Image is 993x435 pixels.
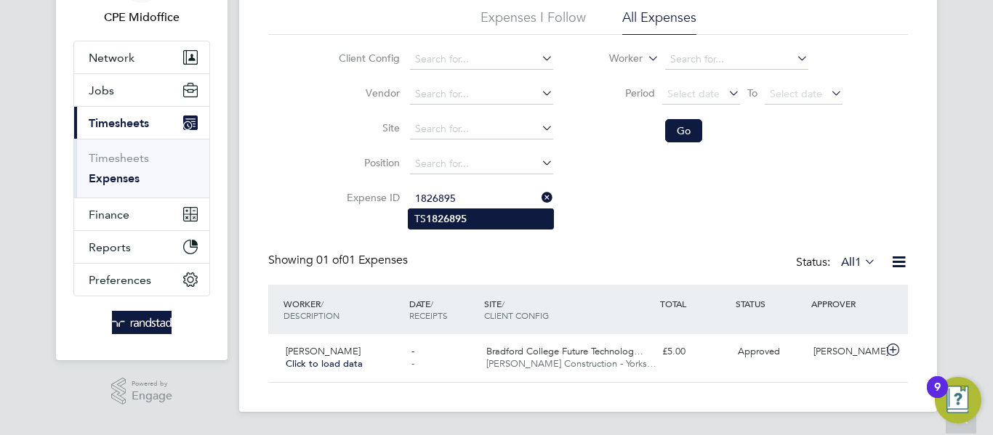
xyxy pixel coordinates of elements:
span: - [411,345,414,357]
span: / [502,298,504,309]
span: Bradford College Future Technolog… [486,345,643,357]
span: Engage [132,390,172,402]
label: Site [334,121,400,134]
span: - [411,357,414,370]
span: / [430,298,433,309]
span: 1 [855,255,861,269]
div: STATUS [732,290,808,317]
span: Approved [738,345,780,357]
a: Expenses [89,171,140,185]
span: To [743,84,762,102]
li: TS [409,209,553,229]
span: Click to load data [286,357,363,370]
label: All [841,255,876,269]
span: Select date [770,87,822,100]
label: Period [590,86,655,99]
div: WORKER [280,290,406,328]
input: Search for... [410,49,553,70]
input: Search for... [410,154,553,174]
div: Status: [796,253,879,273]
input: Search for... [410,119,553,139]
div: TOTAL [656,290,732,317]
span: Network [89,51,134,65]
label: Expense ID [334,191,400,204]
button: Preferences [74,264,209,296]
button: Network [74,41,209,73]
b: 1826895 [426,213,467,225]
span: 01 of [316,253,342,267]
span: RECEIPTS [409,309,448,321]
img: randstad-logo-retina.png [112,311,172,334]
span: CPE Midoffice [73,9,210,26]
a: Powered byEngage [111,378,173,405]
div: Showing [268,253,411,268]
button: Open Resource Center, 9 new notifications [935,377,981,423]
input: Search for... [410,189,553,209]
li: Expenses I Follow [481,9,586,35]
div: APPROVER [808,290,883,317]
label: Worker [577,52,643,66]
label: Client Config [334,52,400,65]
div: 9 [934,387,941,406]
button: Finance [74,198,209,230]
span: [PERSON_NAME] [286,345,361,357]
span: CLIENT CONFIG [484,309,549,321]
span: Finance [89,208,129,221]
span: Reports [89,240,131,254]
div: Timesheets [74,139,209,198]
div: DATE [406,290,481,328]
span: Preferences [89,273,151,287]
button: Timesheets [74,107,209,139]
div: £5.00 [656,340,732,364]
button: Go [665,119,702,142]
span: Jobs [89,84,114,97]
input: Search for... [665,49,808,70]
li: All Expenses [622,9,696,35]
label: Vendor [334,86,400,99]
input: Search for... [410,84,553,105]
label: Position [334,156,400,169]
span: Select date [667,87,720,100]
span: / [321,298,323,309]
a: Timesheets [89,151,149,165]
span: Powered by [132,378,172,390]
button: Reports [74,231,209,263]
button: Jobs [74,74,209,106]
div: SITE [481,290,656,328]
span: DESCRIPTION [284,309,339,321]
span: Timesheets [89,116,149,130]
span: [PERSON_NAME] Construction - Yorks… [486,357,656,370]
div: [PERSON_NAME] [808,340,883,364]
span: 01 Expenses [316,253,408,267]
a: Go to home page [73,311,210,334]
